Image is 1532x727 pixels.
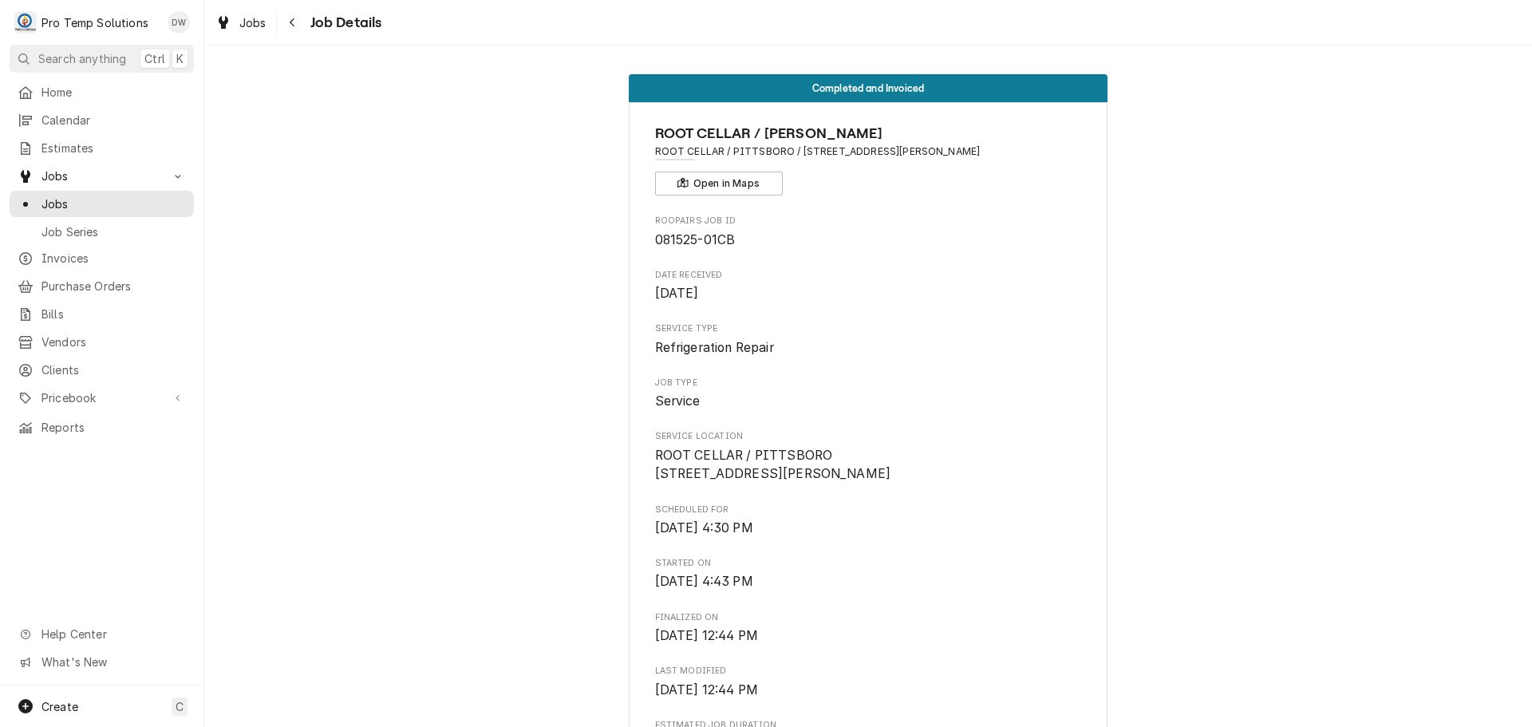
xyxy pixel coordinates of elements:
div: Finalized On [655,611,1082,646]
a: Bills [10,301,194,327]
span: Refrigeration Repair [655,340,774,355]
span: Ctrl [144,50,165,67]
span: Vendors [41,334,186,350]
span: [DATE] 4:30 PM [655,520,753,535]
span: Started On [655,572,1082,591]
span: Roopairs Job ID [655,231,1082,250]
span: Pricebook [41,389,162,406]
div: Pro Temp Solutions [41,14,148,31]
span: Purchase Orders [41,278,186,294]
span: Calendar [41,112,186,128]
span: Service Location [655,446,1082,484]
span: 081525-01CB [655,232,736,247]
div: Roopairs Job ID [655,215,1082,249]
a: Vendors [10,329,194,355]
span: Last Modified [655,665,1082,678]
a: Go to Pricebook [10,385,194,411]
a: Job Series [10,219,194,245]
span: Jobs [41,196,186,212]
a: Purchase Orders [10,273,194,299]
a: Go to Help Center [10,621,194,647]
a: Reports [10,414,194,441]
span: Date Received [655,269,1082,282]
span: K [176,50,184,67]
span: Create [41,700,78,713]
span: Scheduled For [655,519,1082,538]
div: Dana Williams's Avatar [168,11,190,34]
span: Finalized On [655,611,1082,624]
span: Completed and Invoiced [812,83,925,93]
div: Job Type [655,377,1082,411]
div: Client Information [655,123,1082,196]
span: Job Type [655,392,1082,411]
div: Status [629,74,1108,102]
div: Date Received [655,269,1082,303]
a: Estimates [10,135,194,161]
div: Last Modified [655,665,1082,699]
button: Open in Maps [655,172,783,196]
span: Search anything [38,50,126,67]
div: Service Location [655,430,1082,484]
span: Bills [41,306,186,322]
button: Search anythingCtrlK [10,45,194,73]
div: DW [168,11,190,34]
span: Service Type [655,338,1082,358]
span: Jobs [239,14,267,31]
span: Invoices [41,250,186,267]
a: Calendar [10,107,194,133]
span: Roopairs Job ID [655,215,1082,227]
span: [DATE] [655,286,699,301]
span: Finalized On [655,626,1082,646]
a: Jobs [209,10,273,36]
span: ROOT CELLAR / PITTSBORO [STREET_ADDRESS][PERSON_NAME] [655,448,891,482]
span: Date Received [655,284,1082,303]
a: Home [10,79,194,105]
span: [DATE] 12:44 PM [655,682,758,697]
a: Invoices [10,245,194,271]
span: Scheduled For [655,504,1082,516]
span: Service Type [655,322,1082,335]
span: What's New [41,654,184,670]
div: Pro Temp Solutions's Avatar [14,11,37,34]
div: Scheduled For [655,504,1082,538]
span: Started On [655,557,1082,570]
span: Job Series [41,223,186,240]
span: Jobs [41,168,162,184]
a: Clients [10,357,194,383]
a: Jobs [10,191,194,217]
a: Go to Jobs [10,163,194,189]
div: Started On [655,557,1082,591]
span: Job Details [306,12,382,34]
a: Go to What's New [10,649,194,675]
span: Home [41,84,186,101]
span: C [176,698,184,715]
span: Reports [41,419,186,436]
span: Estimates [41,140,186,156]
span: [DATE] 12:44 PM [655,628,758,643]
span: Clients [41,362,186,378]
div: Service Type [655,322,1082,357]
span: Help Center [41,626,184,642]
div: P [14,11,37,34]
span: Service [655,393,701,409]
span: Service Location [655,430,1082,443]
button: Navigate back [280,10,306,35]
span: Job Type [655,377,1082,389]
span: Last Modified [655,681,1082,700]
span: [DATE] 4:43 PM [655,574,753,589]
span: Name [655,123,1082,144]
span: Address [655,144,1082,159]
